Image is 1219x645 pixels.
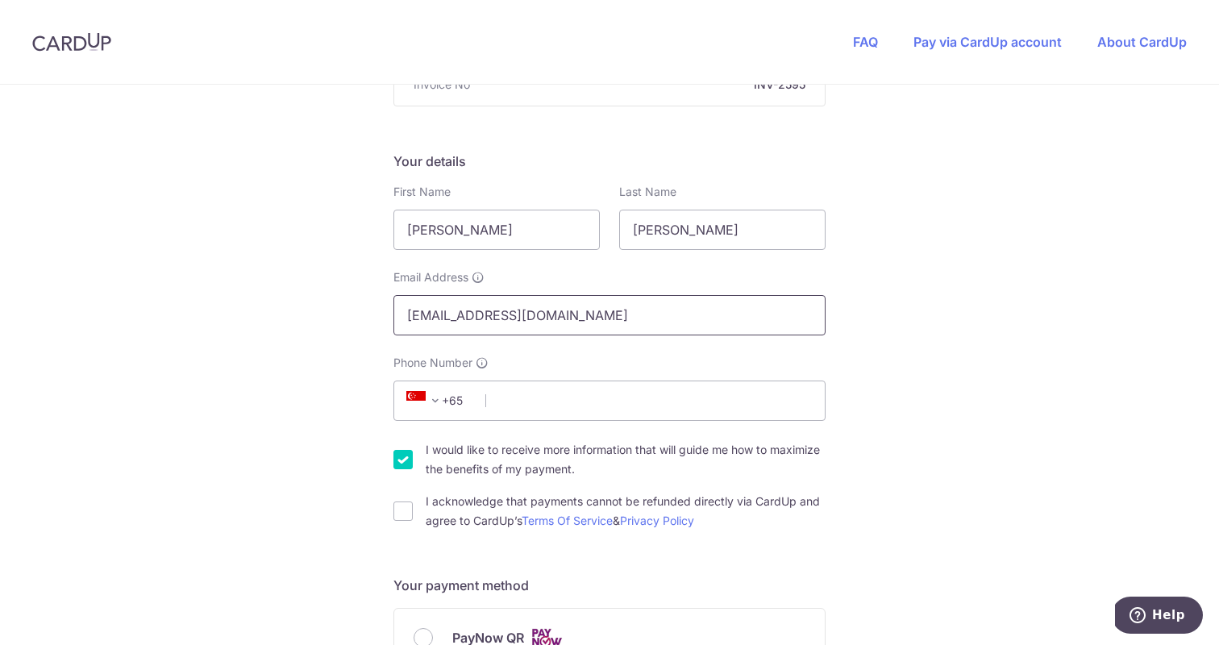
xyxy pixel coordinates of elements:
h5: Your details [393,152,826,171]
a: Pay via CardUp account [913,34,1062,50]
span: +65 [401,391,474,410]
h5: Your payment method [393,576,826,595]
iframe: Opens a widget where you can find more information [1115,597,1203,637]
a: About CardUp [1097,34,1187,50]
label: I would like to receive more information that will guide me how to maximize the benefits of my pa... [426,440,826,479]
span: Email Address [393,269,468,285]
a: FAQ [853,34,878,50]
img: CardUp [32,32,111,52]
label: Last Name [619,184,676,200]
span: Invoice No [414,77,470,93]
a: Terms Of Service [522,514,613,527]
input: Email address [393,295,826,335]
strong: INV-2595 [476,77,805,93]
label: First Name [393,184,451,200]
input: First name [393,210,600,250]
span: Phone Number [393,355,472,371]
span: +65 [406,391,445,410]
input: Last name [619,210,826,250]
a: Privacy Policy [620,514,694,527]
label: I acknowledge that payments cannot be refunded directly via CardUp and agree to CardUp’s & [426,492,826,531]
